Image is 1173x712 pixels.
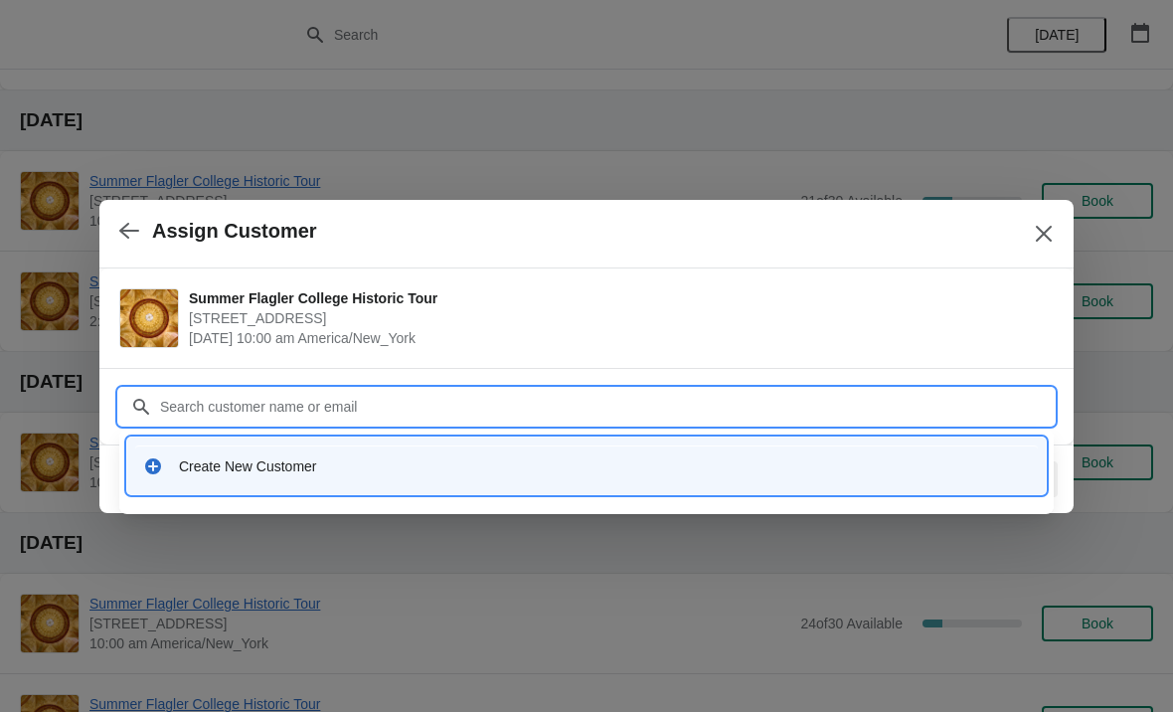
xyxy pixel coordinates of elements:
[120,289,178,347] img: Summer Flagler College Historic Tour | 74 King Street, St. Augustine, FL, USA | September 28 | 10...
[1026,216,1062,252] button: Close
[152,220,317,243] h2: Assign Customer
[189,308,1044,328] span: [STREET_ADDRESS]
[159,389,1054,425] input: Search customer name or email
[179,456,1030,476] div: Create New Customer
[189,288,1044,308] span: Summer Flagler College Historic Tour
[189,328,1044,348] span: [DATE] 10:00 am America/New_York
